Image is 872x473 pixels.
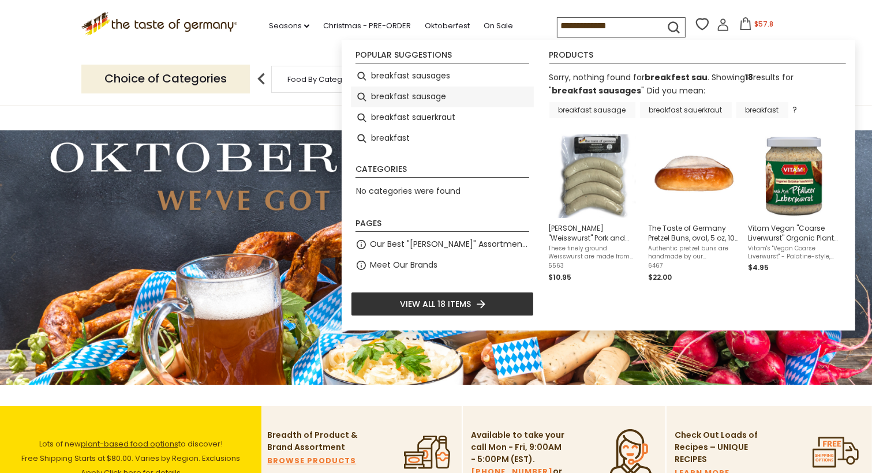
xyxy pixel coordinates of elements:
[649,262,739,270] span: 6467
[549,72,710,83] span: Sorry, nothing found for .
[549,245,639,261] span: These finely ground Weisswurst are made from hormone-free, locally-sourced veal and pork, expertl...
[649,134,739,283] a: The Taste of Germany Pretzel Buns, oval, 5 oz, 10 pc. handmade, frozenAuthentic pretzel buns are ...
[645,72,708,83] b: breakfest sau
[355,219,529,232] li: Pages
[370,258,437,272] a: Meet Our Brands
[425,20,470,32] a: Oktoberfest
[749,134,839,283] a: Vitam Vegan "Coarse Liverwurst" Organic Plant Based Savory Spread, 4.2 ozVitam's "Vegan Coarse Li...
[351,292,534,316] li: View all 18 items
[351,234,534,255] li: Our Best "[PERSON_NAME]" Assortment: 33 Choices For The Grillabend
[351,87,534,107] li: breakfast sausage
[675,429,758,466] p: Check Out Loads of Recipes – UNIQUE RECIPES
[746,72,754,83] b: 18
[355,51,529,63] li: Popular suggestions
[549,262,639,270] span: 5563
[744,130,844,288] li: Vitam Vegan "Coarse Liverwurst" Organic Plant Based Savory Spread, 4.2 oz
[351,66,534,87] li: breakfast sausages
[749,245,839,261] span: Vitam's "Vegan Coarse Liverwurst" - Palatine-style, tastes exactly like the well known coarsely g...
[649,245,739,261] span: Authentic pretzel buns are handmade by our [DEMOGRAPHIC_DATA] [PERSON_NAME] "[PERSON_NAME]" [PERS...
[644,130,744,288] li: The Taste of Germany Pretzel Buns, oval, 5 oz, 10 pc. handmade, frozen
[749,223,839,243] span: Vitam Vegan "Coarse Liverwurst" Organic Plant Based Savory Spread, 4.2 oz
[544,130,644,288] li: Binkert's "Weisswurst" Pork and Veal Sausages, 1lbs.
[749,262,769,272] span: $4.95
[269,20,309,32] a: Seasons
[351,128,534,149] li: breakfast
[549,223,639,243] span: [PERSON_NAME] "Weisswurst" Pork and Veal Sausages, 1lbs.
[649,272,672,282] span: $22.00
[549,51,846,63] li: Products
[549,134,639,283] a: [PERSON_NAME] "Weisswurst" Pork and Veal Sausages, 1lbs.These finely ground Weisswurst are made f...
[351,107,534,128] li: breakfast sauerkraut
[640,102,732,118] a: breakfast sauerkraut
[267,455,356,467] a: BROWSE PRODUCTS
[267,429,362,453] p: Breadth of Product & Brand Assortment
[370,238,529,251] a: Our Best "[PERSON_NAME]" Assortment: 33 Choices For The Grillabend
[356,185,461,197] span: No categories were found
[732,17,781,35] button: $57.8
[549,85,798,115] div: Did you mean: ?
[250,67,273,91] img: previous arrow
[81,65,250,93] p: Choice of Categories
[549,272,572,282] span: $10.95
[754,19,773,29] span: $57.8
[287,75,354,84] a: Food By Category
[484,20,513,32] a: On Sale
[342,40,855,331] div: Instant Search Results
[552,85,642,96] a: breakfast sausages
[323,20,411,32] a: Christmas - PRE-ORDER
[400,298,471,310] span: View all 18 items
[81,438,178,449] a: plant-based food options
[736,102,788,118] a: breakfast
[355,165,529,178] li: Categories
[549,102,635,118] a: breakfast sausage
[649,223,739,243] span: The Taste of Germany Pretzel Buns, oval, 5 oz, 10 pc. handmade, frozen
[351,255,534,276] li: Meet Our Brands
